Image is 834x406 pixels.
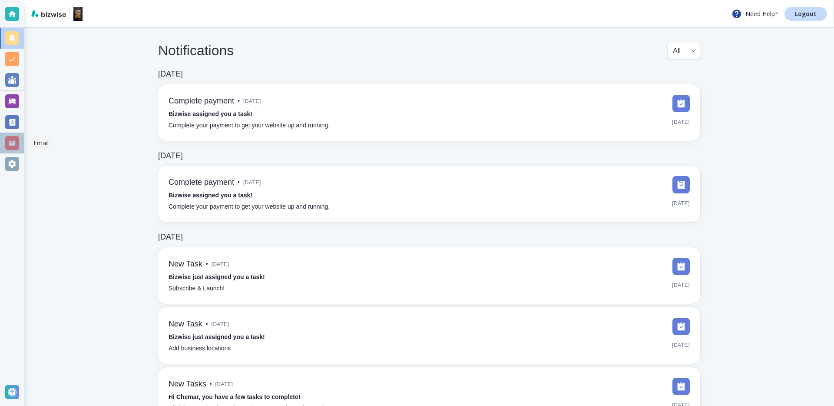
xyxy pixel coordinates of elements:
[672,279,690,292] span: [DATE]
[169,273,265,280] strong: Bizwise just assigned you a task!
[672,339,690,352] span: [DATE]
[243,95,261,108] span: [DATE]
[672,258,690,275] img: DashboardSidebarTasks.svg
[795,11,817,17] p: Logout
[672,378,690,395] img: DashboardSidebarTasks.svg
[169,202,330,212] p: Complete your payment to get your website up and running.
[169,319,202,329] h6: New Task
[210,379,212,389] p: •
[169,121,330,130] p: Complete your payment to get your website up and running.
[212,318,229,331] span: [DATE]
[158,166,700,222] a: Complete payment•[DATE]Bizwise assigned you a task!Complete your payment to get your website up a...
[31,10,66,17] img: bizwise
[169,97,234,106] h6: Complete payment
[672,95,690,112] img: DashboardSidebarTasks.svg
[158,247,700,304] a: New Task•[DATE]Bizwise just assigned you a task!Subscribe & Launch![DATE]
[158,70,183,79] h6: [DATE]
[212,258,229,271] span: [DATE]
[158,84,700,141] a: Complete payment•[DATE]Bizwise assigned you a task!Complete your payment to get your website up a...
[243,176,261,189] span: [DATE]
[206,260,208,269] p: •
[672,197,690,210] span: [DATE]
[33,139,49,147] p: Email
[158,307,700,364] a: New Task•[DATE]Bizwise just assigned you a task!Add business locations[DATE]
[784,7,827,21] a: Logout
[158,42,234,59] h4: Notifications
[672,176,690,193] img: DashboardSidebarTasks.svg
[169,260,202,269] h6: New Task
[215,378,233,391] span: [DATE]
[238,178,240,187] p: •
[169,178,234,187] h6: Complete payment
[731,9,778,19] p: Need Help?
[158,151,183,161] h6: [DATE]
[169,379,206,389] h6: New Tasks
[169,333,265,340] strong: Bizwise just assigned you a task!
[238,97,240,106] p: •
[169,284,225,293] p: Subscribe & Launch!
[672,318,690,335] img: DashboardSidebarTasks.svg
[169,192,252,199] strong: Bizwise assigned you a task!
[158,233,183,242] h6: [DATE]
[169,393,300,400] strong: Hi Chemar, you have a few tasks to complete!
[169,344,231,353] p: Add business locations
[672,116,690,129] span: [DATE]
[73,7,83,21] img: New Business
[673,42,695,59] div: All
[169,110,252,117] strong: Bizwise assigned you a task!
[206,319,208,329] p: •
